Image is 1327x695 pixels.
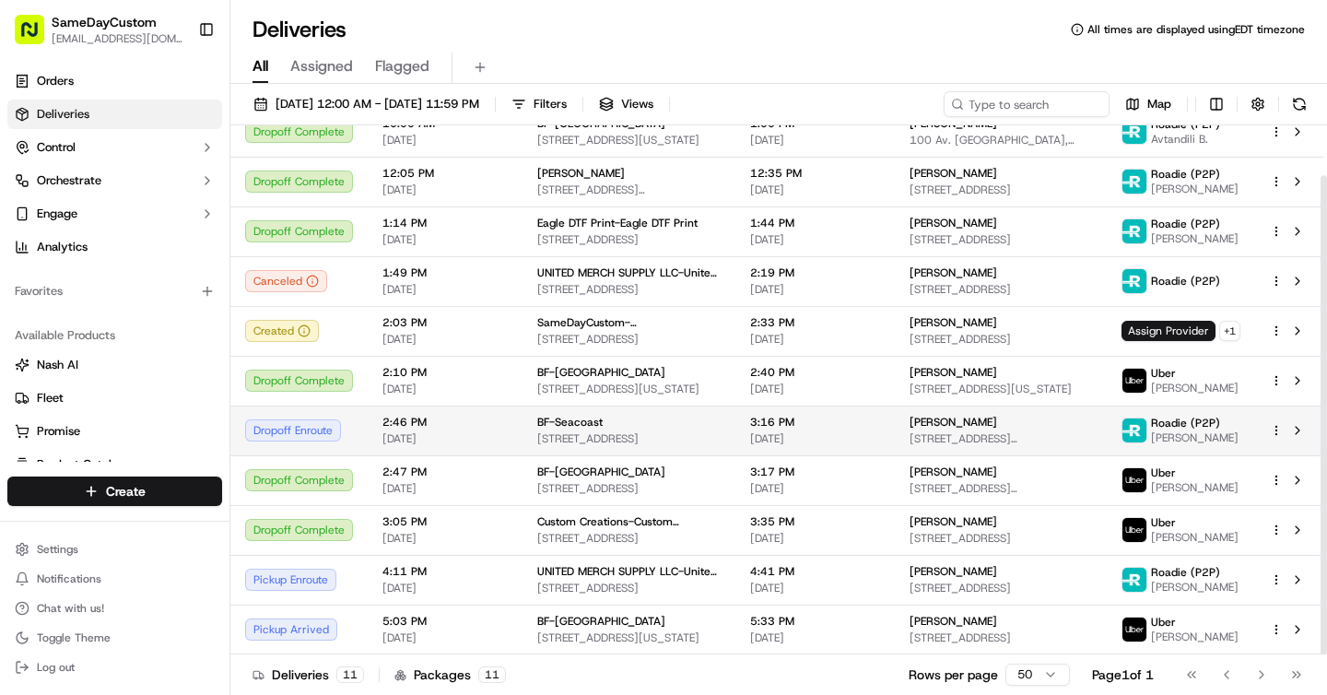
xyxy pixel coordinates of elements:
[910,581,1092,595] span: [STREET_ADDRESS]
[750,183,880,197] span: [DATE]
[1122,120,1146,144] img: roadie-logo-v2.jpg
[18,240,123,254] div: Past conversations
[1087,22,1305,37] span: All times are displayed using EDT timezone
[7,7,191,52] button: SameDayCustom[EMAIL_ADDRESS][DOMAIN_NAME]
[1151,430,1239,445] span: [PERSON_NAME]
[7,654,222,680] button: Log out
[537,514,721,529] span: Custom Creations-Custom Creations
[7,536,222,562] button: Settings
[37,106,89,123] span: Deliveries
[750,630,880,645] span: [DATE]
[750,166,880,181] span: 12:35 PM
[910,465,997,479] span: [PERSON_NAME]
[910,166,997,181] span: [PERSON_NAME]
[7,133,222,162] button: Control
[1151,366,1176,381] span: Uber
[1151,580,1239,595] span: [PERSON_NAME]
[750,481,880,496] span: [DATE]
[910,232,1092,247] span: [STREET_ADDRESS]
[1122,618,1146,642] img: uber-new-logo.jpeg
[382,265,508,280] span: 1:49 PM
[382,365,508,380] span: 2:10 PM
[245,270,327,292] button: Canceled
[1147,96,1171,112] span: Map
[37,571,101,586] span: Notifications
[382,630,508,645] span: [DATE]
[1122,568,1146,592] img: roadie-logo-v2.jpg
[910,265,997,280] span: [PERSON_NAME]
[944,91,1110,117] input: Type to search
[7,321,222,350] div: Available Products
[7,199,222,229] button: Engage
[37,357,78,373] span: Nash AI
[37,336,52,351] img: 1736555255976-a54dd68f-1ca7-489b-9aae-adbdc363a1c4
[750,431,880,446] span: [DATE]
[18,18,55,55] img: Nash
[83,176,302,194] div: Start new chat
[37,390,64,406] span: Fleet
[245,91,487,117] button: [DATE] 12:00 AM - [DATE] 11:59 PM
[382,216,508,230] span: 1:14 PM
[537,431,721,446] span: [STREET_ADDRESS]
[183,457,223,471] span: Pylon
[537,630,721,645] span: [STREET_ADDRESS][US_STATE]
[534,96,567,112] span: Filters
[1151,231,1239,246] span: [PERSON_NAME]
[18,176,52,209] img: 1736555255976-a54dd68f-1ca7-489b-9aae-adbdc363a1c4
[910,332,1092,347] span: [STREET_ADDRESS]
[7,166,222,195] button: Orchestrate
[910,514,997,529] span: [PERSON_NAME]
[290,55,353,77] span: Assigned
[1219,321,1240,341] button: +1
[394,666,506,684] div: Packages
[750,282,880,297] span: [DATE]
[1151,274,1220,289] span: Roadie (P2P)
[382,332,508,347] span: [DATE]
[37,423,80,440] span: Promise
[750,531,880,546] span: [DATE]
[910,183,1092,197] span: [STREET_ADDRESS]
[52,31,183,46] button: [EMAIL_ADDRESS][DOMAIN_NAME]
[750,315,880,330] span: 2:33 PM
[382,581,508,595] span: [DATE]
[537,382,721,396] span: [STREET_ADDRESS][US_STATE]
[11,405,148,438] a: 📗Knowledge Base
[382,514,508,529] span: 3:05 PM
[37,239,88,255] span: Analytics
[37,456,125,473] span: Product Catalog
[910,630,1092,645] span: [STREET_ADDRESS]
[37,542,78,557] span: Settings
[382,133,508,147] span: [DATE]
[382,481,508,496] span: [DATE]
[1122,468,1146,492] img: uber-new-logo.jpeg
[537,365,665,380] span: BF-[GEOGRAPHIC_DATA]
[245,320,319,342] button: Created
[138,336,145,350] span: •
[1092,666,1154,684] div: Page 1 of 1
[1151,381,1239,395] span: [PERSON_NAME]
[7,595,222,621] button: Chat with us!
[382,166,508,181] span: 12:05 PM
[1151,416,1220,430] span: Roadie (P2P)
[1122,369,1146,393] img: uber-new-logo.jpeg
[276,96,479,112] span: [DATE] 12:00 AM - [DATE] 11:59 PM
[910,481,1092,496] span: [STREET_ADDRESS][PERSON_NAME]
[910,216,997,230] span: [PERSON_NAME]
[7,350,222,380] button: Nash AI
[15,456,215,473] a: Product Catalog
[130,456,223,471] a: Powered byPylon
[910,415,997,430] span: [PERSON_NAME]
[157,286,163,300] span: •
[37,206,77,222] span: Engage
[1151,515,1176,530] span: Uber
[750,581,880,595] span: [DATE]
[1151,217,1220,231] span: Roadie (P2P)
[382,564,508,579] span: 4:11 PM
[15,357,215,373] a: Nash AI
[52,13,157,31] span: SameDayCustom
[174,412,296,430] span: API Documentation
[252,15,346,44] h1: Deliveries
[537,614,665,629] span: BF-[GEOGRAPHIC_DATA]
[286,236,335,258] button: See all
